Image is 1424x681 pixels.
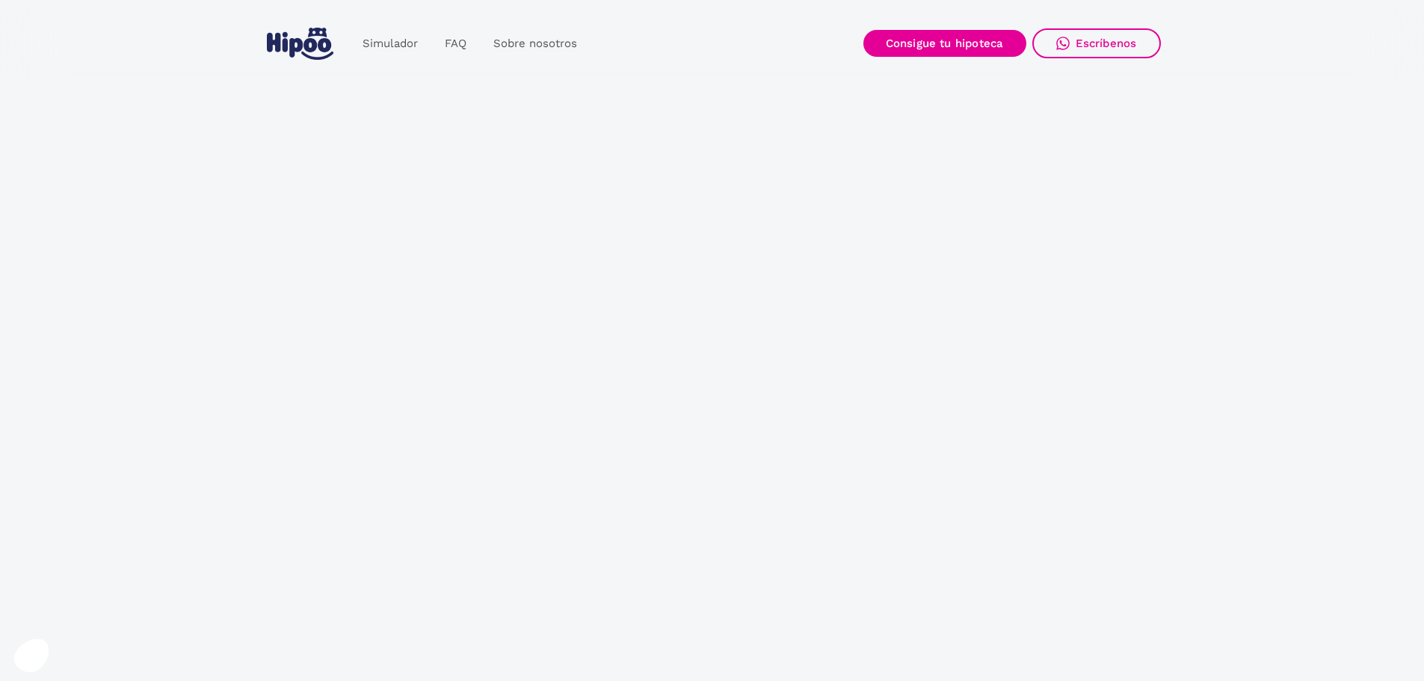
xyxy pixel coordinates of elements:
[1076,37,1137,50] div: Escríbenos
[349,29,431,58] a: Simulador
[431,29,480,58] a: FAQ
[1032,28,1161,58] a: Escríbenos
[863,30,1026,57] a: Consigue tu hipoteca
[264,22,337,66] a: home
[480,29,591,58] a: Sobre nosotros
